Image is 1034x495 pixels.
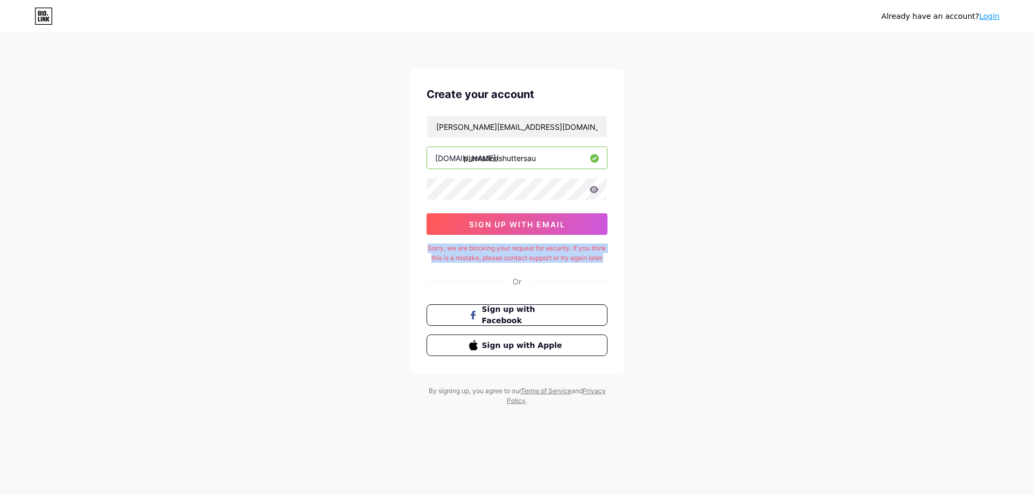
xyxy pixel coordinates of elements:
[427,243,607,263] div: Sorry, we are blocking your request for security. If you think this is a mistake, please contact ...
[427,334,607,356] button: Sign up with Apple
[427,213,607,235] button: sign up with email
[482,304,565,326] span: Sign up with Facebook
[427,86,607,102] div: Create your account
[521,387,571,395] a: Terms of Service
[427,116,607,137] input: Email
[427,304,607,326] button: Sign up with Facebook
[469,220,565,229] span: sign up with email
[513,276,521,287] div: Or
[435,152,499,164] div: [DOMAIN_NAME]/
[882,11,1000,22] div: Already have an account?
[482,340,565,351] span: Sign up with Apple
[427,147,607,169] input: username
[979,12,1000,20] a: Login
[425,386,609,406] div: By signing up, you agree to our and .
